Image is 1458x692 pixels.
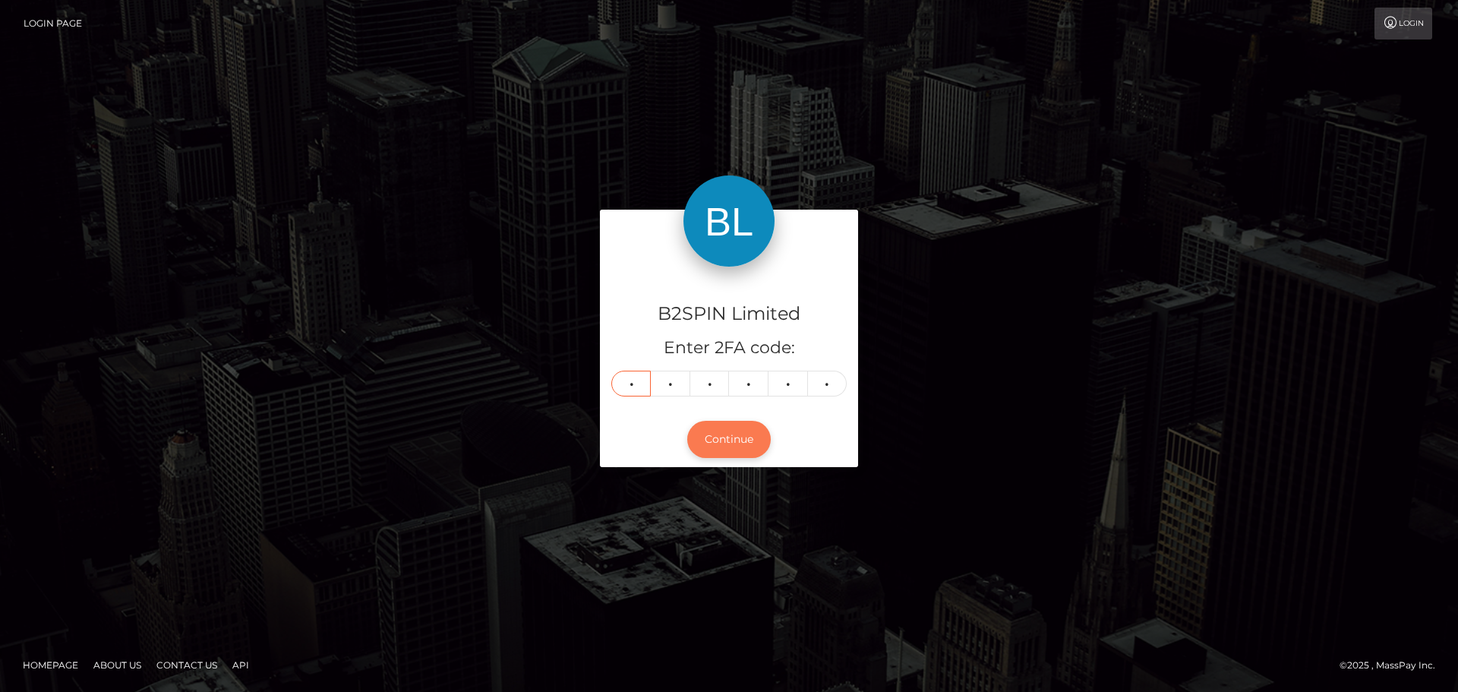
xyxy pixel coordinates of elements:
[611,337,847,360] h5: Enter 2FA code:
[17,653,84,677] a: Homepage
[150,653,223,677] a: Contact Us
[611,301,847,327] h4: B2SPIN Limited
[687,421,771,458] button: Continue
[87,653,147,677] a: About Us
[1340,657,1447,674] div: © 2025 , MassPay Inc.
[24,8,82,39] a: Login Page
[226,653,255,677] a: API
[683,175,775,267] img: B2SPIN Limited
[1374,8,1432,39] a: Login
